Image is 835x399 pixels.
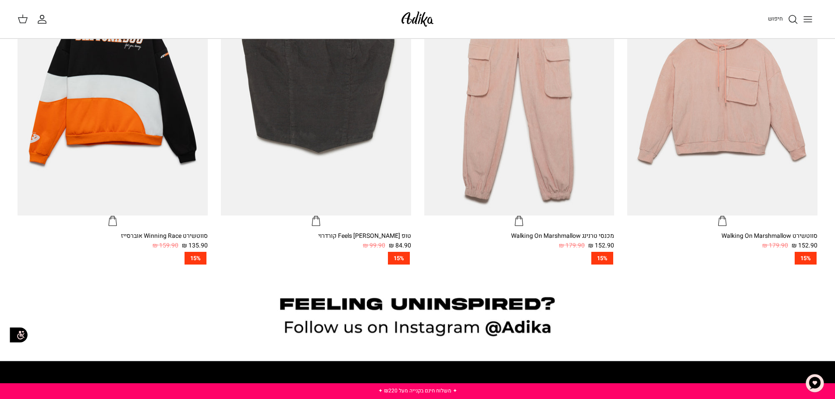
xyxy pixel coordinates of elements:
div: מכנסי טרנינג Walking On Marshmallow [424,231,615,241]
span: 15% [388,252,410,265]
a: החשבון שלי [37,14,51,25]
span: 179.90 ₪ [762,241,788,251]
span: 135.90 ₪ [182,241,208,251]
span: 99.90 ₪ [363,241,385,251]
a: טופ [PERSON_NAME] Feels קורדרוי 84.90 ₪ 99.90 ₪ [221,231,411,251]
span: 152.90 ₪ [588,241,614,251]
span: 152.90 ₪ [792,241,817,251]
span: חיפוש [768,14,783,23]
div: סווטשירט Walking On Marshmallow [627,231,817,241]
a: סווטשירט Winning Race אוברסייז 135.90 ₪ 159.90 ₪ [18,231,208,251]
span: 15% [795,252,817,265]
button: Toggle menu [798,10,817,29]
a: ✦ משלוח חינם בקנייה מעל ₪220 ✦ [378,387,457,395]
a: 15% [18,252,208,265]
span: 15% [591,252,613,265]
span: 179.90 ₪ [559,241,585,251]
a: מכנסי טרנינג Walking On Marshmallow 152.90 ₪ 179.90 ₪ [424,231,615,251]
span: 15% [185,252,206,265]
button: צ'אט [802,370,828,396]
div: טופ [PERSON_NAME] Feels קורדרוי [221,231,411,241]
img: Adika IL [399,9,436,29]
a: סווטשירט Walking On Marshmallow 152.90 ₪ 179.90 ₪ [627,231,817,251]
div: סווטשירט Winning Race אוברסייז [18,231,208,241]
a: חיפוש [768,14,798,25]
img: accessibility_icon02.svg [7,323,31,347]
a: 15% [424,252,615,265]
span: 84.90 ₪ [389,241,411,251]
a: 15% [627,252,817,265]
span: 159.90 ₪ [153,241,178,251]
a: 15% [221,252,411,265]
